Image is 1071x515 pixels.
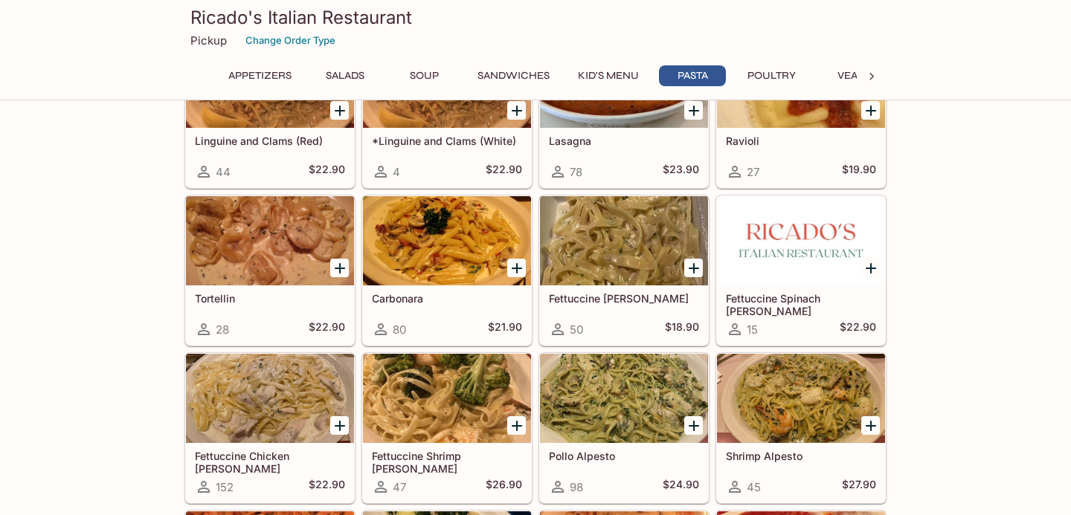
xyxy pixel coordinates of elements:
button: Pasta [659,65,726,86]
span: 47 [393,480,406,494]
a: Fettuccine Chicken [PERSON_NAME]152$22.90 [185,353,355,503]
div: *Linguine and Clams (White) [363,39,531,128]
button: Salads [312,65,379,86]
h5: $22.90 [840,320,876,338]
h5: Pollo Alpesto [549,450,699,462]
button: Add *Linguine and Clams (White) [507,101,526,120]
h5: Carbonara [372,292,522,305]
div: Carbonara [363,196,531,285]
h5: Fettuccine Shrimp [PERSON_NAME] [372,450,522,474]
h5: Lasagna [549,135,699,147]
a: Shrimp Alpesto45$27.90 [716,353,886,503]
span: 50 [570,323,583,337]
span: 15 [747,323,758,337]
h5: $23.90 [663,163,699,181]
a: Ravioli27$19.90 [716,38,886,188]
button: Add Shrimp Alpesto [861,416,880,435]
a: *Linguine and Clams (White)4$22.90 [362,38,532,188]
span: 80 [393,323,406,337]
h5: $24.90 [663,478,699,496]
a: Lasagna78$23.90 [539,38,709,188]
a: Pollo Alpesto98$24.90 [539,353,709,503]
h5: Linguine and Clams (Red) [195,135,345,147]
h5: Ravioli [726,135,876,147]
span: 44 [216,165,231,179]
a: Carbonara80$21.90 [362,195,532,346]
h3: Ricado's Italian Restaurant [190,6,881,29]
a: Fettuccine Spinach [PERSON_NAME]15$22.90 [716,195,886,346]
button: Kid's Menu [570,65,647,86]
h5: Shrimp Alpesto [726,450,876,462]
button: Add Pollo Alpesto [684,416,703,435]
button: Appetizers [220,65,300,86]
span: 78 [570,165,582,179]
span: 45 [747,480,761,494]
h5: $18.90 [665,320,699,338]
button: Poultry [738,65,805,86]
h5: $22.90 [309,320,345,338]
h5: $22.90 [486,163,522,181]
span: 98 [570,480,583,494]
span: 152 [216,480,234,494]
button: Add Carbonara [507,259,526,277]
a: Tortellin28$22.90 [185,195,355,346]
h5: $19.90 [842,163,876,181]
button: Add Fettuccine Shrimp Alfredo [507,416,526,435]
h5: Fettuccine [PERSON_NAME] [549,292,699,305]
a: Fettuccine Shrimp [PERSON_NAME]47$26.90 [362,353,532,503]
div: Ravioli [717,39,885,128]
div: Fettuccine Shrimp Alfredo [363,354,531,443]
button: Change Order Type [239,29,342,52]
div: Fettuccine Spinach Alfredo [717,196,885,285]
button: Add Linguine and Clams (Red) [330,101,349,120]
button: Add Lasagna [684,101,703,120]
div: Tortellin [186,196,354,285]
span: 27 [747,165,759,179]
h5: $22.90 [309,478,345,496]
button: Soup [390,65,457,86]
button: Add Ravioli [861,101,880,120]
a: Fettuccine [PERSON_NAME]50$18.90 [539,195,709,346]
button: Add Tortellin [330,259,349,277]
button: Add Fettuccine Chicken Alfredo [330,416,349,435]
h5: $27.90 [842,478,876,496]
h5: Fettuccine Chicken [PERSON_NAME] [195,450,345,474]
a: Linguine and Clams (Red)44$22.90 [185,38,355,188]
button: Sandwiches [469,65,558,86]
div: Pollo Alpesto [540,354,708,443]
div: Shrimp Alpesto [717,354,885,443]
button: Veal [817,65,884,86]
span: 4 [393,165,400,179]
div: Fettuccine Chicken Alfredo [186,354,354,443]
div: Linguine and Clams (Red) [186,39,354,128]
h5: Tortellin [195,292,345,305]
div: Fettuccine Alfredo [540,196,708,285]
h5: Fettuccine Spinach [PERSON_NAME] [726,292,876,317]
span: 28 [216,323,229,337]
button: Add Fettuccine Alfredo [684,259,703,277]
h5: *Linguine and Clams (White) [372,135,522,147]
div: Lasagna [540,39,708,128]
h5: $26.90 [486,478,522,496]
p: Pickup [190,33,227,48]
button: Add Fettuccine Spinach Alfredo [861,259,880,277]
h5: $21.90 [488,320,522,338]
h5: $22.90 [309,163,345,181]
